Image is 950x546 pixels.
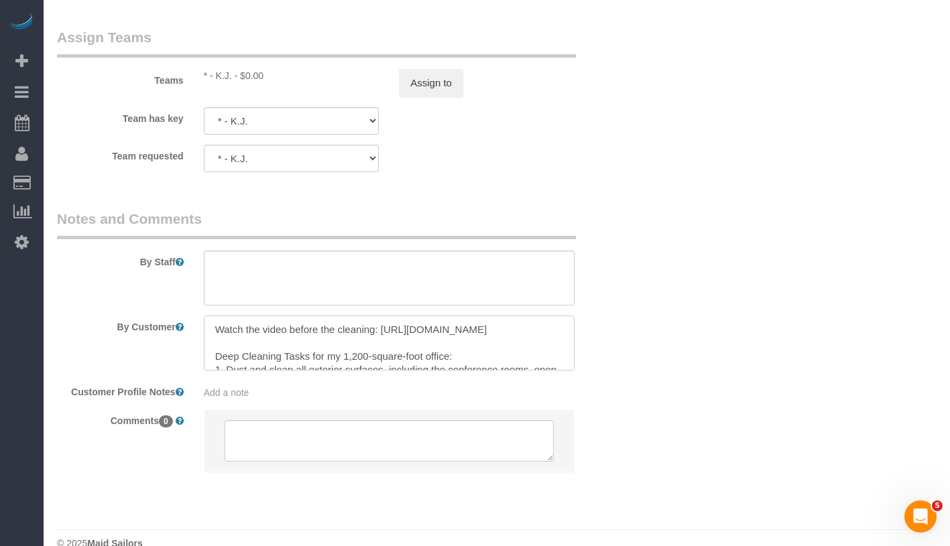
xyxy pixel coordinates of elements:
[399,69,463,97] button: Assign to
[47,251,194,269] label: By Staff
[204,69,379,82] div: 0 hours x $30.00/hour
[57,209,576,239] legend: Notes and Comments
[932,500,943,511] span: 5
[904,500,937,533] iframe: Intercom live chat
[47,409,194,427] label: Comments
[47,69,194,87] label: Teams
[159,415,173,427] span: 0
[204,387,249,398] span: Add a note
[47,381,194,399] label: Customer Profile Notes
[47,107,194,125] label: Team has key
[47,316,194,334] label: By Customer
[47,145,194,163] label: Team requested
[57,27,576,58] legend: Assign Teams
[8,13,35,32] img: Automaid Logo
